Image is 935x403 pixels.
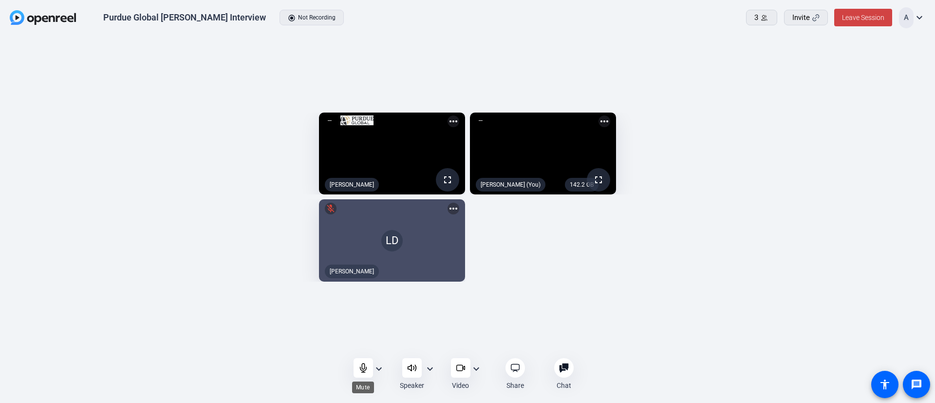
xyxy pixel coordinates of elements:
[598,115,610,127] mat-icon: more_horiz
[340,115,374,125] img: logo
[565,178,598,192] div: 142.2 GB
[448,203,459,214] mat-icon: more_horiz
[424,363,436,375] mat-icon: expand_more
[557,381,571,390] div: Chat
[842,14,884,21] span: Leave Session
[325,265,379,278] div: [PERSON_NAME]
[914,12,925,23] mat-icon: expand_more
[476,178,545,192] div: [PERSON_NAME] (You)
[10,10,76,25] img: OpenReel logo
[448,115,459,127] mat-icon: more_horiz
[911,379,922,390] mat-icon: message
[381,230,403,251] div: LD
[746,10,777,25] button: 3
[442,174,453,186] mat-icon: fullscreen
[754,12,758,23] span: 3
[452,381,469,390] div: Video
[879,379,891,390] mat-icon: accessibility
[899,7,914,28] div: A
[103,12,266,23] div: Purdue Global [PERSON_NAME] Interview
[470,363,482,375] mat-icon: expand_more
[834,9,892,26] button: Leave Session
[506,381,524,390] div: Share
[593,174,604,186] mat-icon: fullscreen
[373,363,385,375] mat-icon: expand_more
[325,203,337,214] mat-icon: mic_off
[784,10,828,25] button: Invite
[792,12,810,23] span: Invite
[325,178,379,192] div: [PERSON_NAME]
[400,381,424,390] div: Speaker
[352,382,374,393] div: Mute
